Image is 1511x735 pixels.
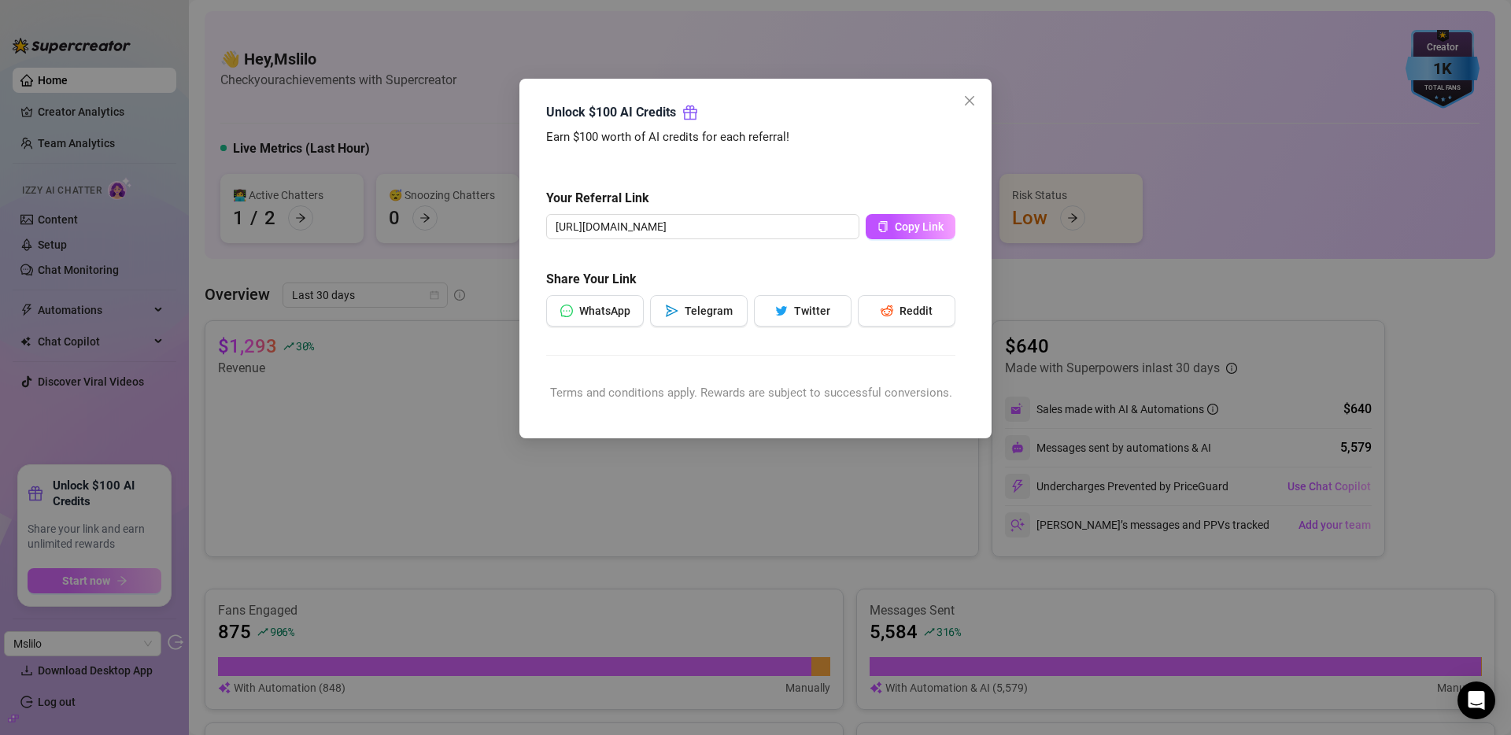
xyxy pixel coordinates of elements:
div: Open Intercom Messenger [1457,681,1495,719]
span: twitter [775,305,788,317]
span: reddit [881,305,893,317]
span: message [560,305,573,317]
button: Copy Link [866,214,955,239]
span: copy [877,221,888,232]
span: WhatsApp [579,305,630,317]
span: Twitter [794,305,830,317]
button: messageWhatsApp [546,295,644,327]
button: Close [957,88,982,113]
span: Copy Link [895,220,944,233]
h5: Share Your Link [546,270,955,289]
span: Reddit [900,305,933,317]
span: close [963,94,976,107]
strong: Unlock $100 AI Credits [546,105,676,120]
span: gift [682,105,698,120]
div: Earn $100 worth of AI credits for each referral! [546,128,955,147]
span: Close [957,94,982,107]
button: redditReddit [858,295,955,327]
div: Terms and conditions apply. Rewards are subject to successful conversions. [546,384,955,403]
button: sendTelegram [650,295,748,327]
h5: Your Referral Link [546,189,955,208]
span: send [666,305,678,317]
button: twitterTwitter [754,295,852,327]
span: Telegram [685,305,733,317]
